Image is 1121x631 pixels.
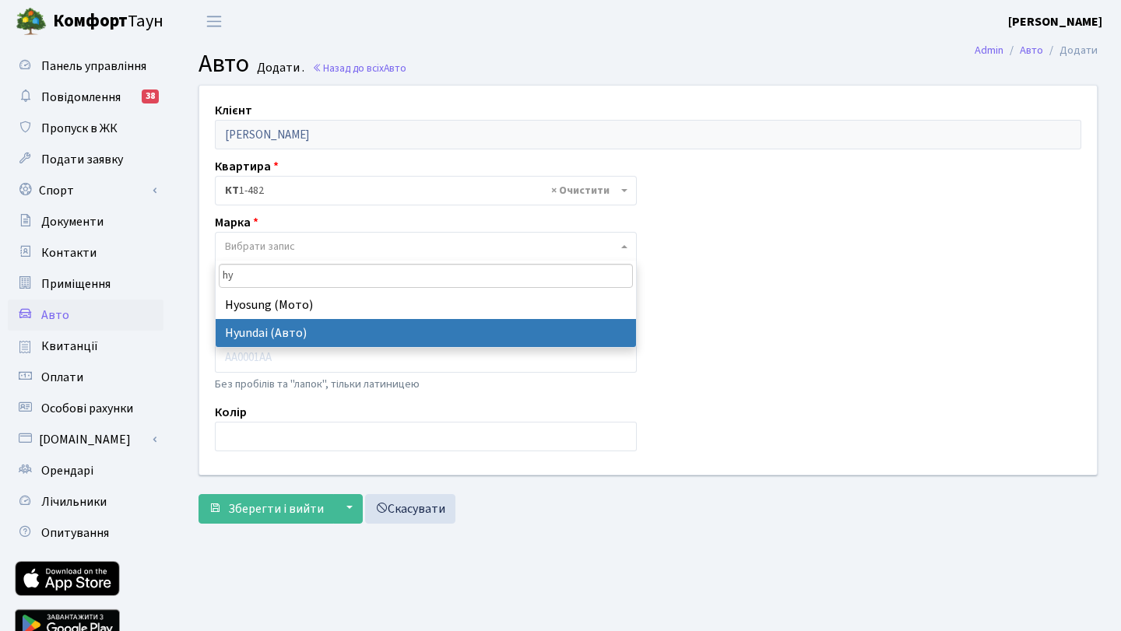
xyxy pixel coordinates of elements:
span: Авто [384,61,406,75]
li: Hyundai (Авто) [216,319,636,347]
span: Особові рахунки [41,400,133,417]
span: Контакти [41,244,97,261]
a: Опитування [8,517,163,549]
a: Контакти [8,237,163,268]
b: [PERSON_NAME] [1008,13,1102,30]
input: AA0001AA [215,343,637,373]
a: Спорт [8,175,163,206]
a: Лічильники [8,486,163,517]
label: Колір [215,403,247,422]
a: Повідомлення38 [8,82,163,113]
span: Пропуск в ЖК [41,120,118,137]
a: Панель управління [8,51,163,82]
a: Авто [8,300,163,331]
button: Зберегти і вийти [199,494,334,524]
span: <b>КТ</b>&nbsp;&nbsp;&nbsp;&nbsp;1-482 [225,183,617,198]
b: КТ [225,183,239,198]
small: Додати . [254,61,304,75]
a: Особові рахунки [8,393,163,424]
li: Додати [1043,42,1098,59]
a: Приміщення [8,268,163,300]
span: Оплати [41,369,83,386]
a: [PERSON_NAME] [1008,12,1102,31]
span: Повідомлення [41,89,121,106]
a: [DOMAIN_NAME] [8,424,163,455]
span: Видалити всі елементи [551,183,610,198]
span: Опитування [41,524,109,542]
b: Комфорт [53,9,128,33]
span: Лічильники [41,493,107,510]
img: logo.png [16,6,47,37]
span: Орендарі [41,462,93,479]
a: Пропуск в ЖК [8,113,163,144]
button: Переключити навігацію [195,9,234,34]
a: Оплати [8,362,163,393]
label: Квартира [215,157,279,176]
li: Hyosung (Мото) [216,291,636,319]
span: Авто [199,46,249,82]
span: Подати заявку [41,151,123,168]
nav: breadcrumb [951,34,1121,67]
span: Вибрати запис [225,239,295,254]
span: Документи [41,213,104,230]
a: Квитанції [8,331,163,362]
p: Без пробілів та "лапок", тільки латиницею [215,376,637,393]
a: Подати заявку [8,144,163,175]
span: Авто [41,307,69,324]
div: 38 [142,89,159,103]
a: Скасувати [365,494,455,524]
span: Панель управління [41,58,146,75]
label: Марка [215,213,258,232]
a: Назад до всіхАвто [312,61,406,75]
a: Орендарі [8,455,163,486]
a: Авто [1020,42,1043,58]
span: Зберегти і вийти [228,500,324,517]
span: Приміщення [41,275,111,293]
span: <b>КТ</b>&nbsp;&nbsp;&nbsp;&nbsp;1-482 [215,176,637,205]
span: Квитанції [41,338,98,355]
a: Документи [8,206,163,237]
span: Таун [53,9,163,35]
a: Admin [975,42,1003,58]
label: Клієнт [215,101,252,120]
